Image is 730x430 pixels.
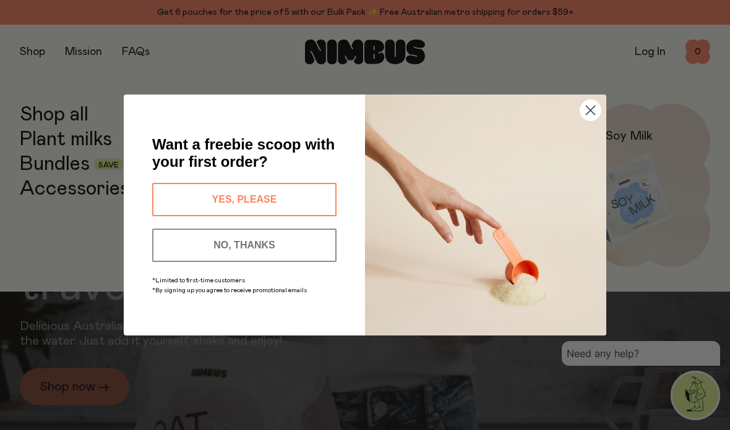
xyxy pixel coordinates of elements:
span: *Limited to first-time customers [152,277,245,284]
button: YES, PLEASE [152,183,337,216]
button: NO, THANKS [152,229,337,262]
span: Want a freebie scoop with your first order? [152,136,335,170]
img: c0d45117-8e62-4a02-9742-374a5db49d45.jpeg [365,95,606,335]
span: *By signing up you agree to receive promotional emails [152,287,307,293]
button: Close dialog [580,99,601,121]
